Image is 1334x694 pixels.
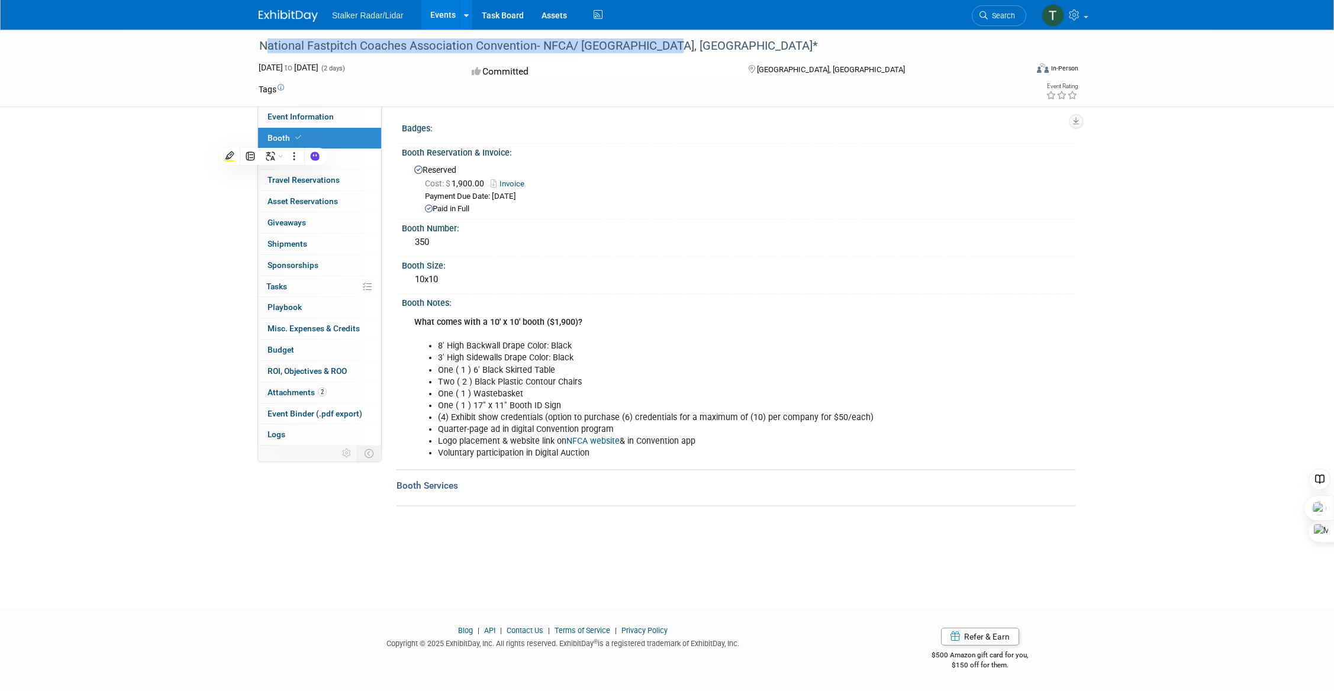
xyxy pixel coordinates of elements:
div: Copyright © 2025 ExhibitDay, Inc. All rights reserved. ExhibitDay is a registered trademark of Ex... [259,635,867,649]
li: One ( 1 ) 17" x 11" Booth ID Sign [438,400,937,412]
a: Booth [258,128,381,149]
a: Tasks [258,276,381,297]
img: Format-Inperson.png [1037,63,1049,73]
a: Attachments2 [258,382,381,403]
li: Voluntary participation in Digital Auction [438,447,937,459]
div: Payment Due Date: [DATE] [425,191,1066,202]
span: | [497,626,505,635]
div: In-Person [1051,64,1078,73]
a: Playbook [258,297,381,318]
a: Misc. Expenses & Credits [258,318,381,339]
div: 350 [411,233,1066,251]
a: NFCA website [566,436,620,446]
span: Sponsorships [268,260,318,270]
span: Asset Reservations [268,196,338,206]
a: Logs [258,424,381,445]
a: Travel Reservations [258,170,381,191]
li: 8' High Backwall Drape Color: Black [438,340,937,352]
a: Giveaways [258,212,381,233]
a: Asset Reservations [258,191,381,212]
li: One ( 1 ) 6' Black Skirted Table [438,364,937,376]
a: Sponsorships [258,255,381,276]
a: Budget [258,340,381,360]
a: API [484,626,495,635]
div: Event Rating [1046,83,1078,89]
div: Booth Notes: [402,294,1075,309]
div: 10x10 [411,270,1066,289]
a: Search [972,5,1026,26]
div: Badges: [402,120,1075,134]
a: Privacy Policy [621,626,668,635]
div: $500 Amazon gift card for you, [885,643,1076,670]
li: Two ( 2 ) Black Plastic Contour Chairs [438,376,937,388]
span: Event Binder (.pdf export) [268,409,362,418]
a: Refer & Earn [941,628,1019,645]
a: Shipments [258,234,381,254]
a: Contact Us [507,626,543,635]
li: (4) Exhibit show credentials (option to purchase (6) credentials for a maximum of (10) per compan... [438,412,937,424]
span: Attachments [268,388,327,397]
span: | [545,626,553,635]
div: Event Format [956,62,1078,79]
span: 2 [318,388,327,396]
span: Shipments [268,239,307,248]
sup: ® [594,638,598,645]
span: Tasks [266,282,287,291]
a: Terms of Service [555,626,610,635]
img: tadas eikinas [1042,4,1064,27]
span: | [475,626,482,635]
span: Logs [268,430,285,439]
span: Budget [268,345,294,354]
b: What comes with a 10' x 10' booth ($1,900)? [414,317,582,327]
span: Travel Reservations [268,175,340,185]
a: Event Information [258,106,381,127]
div: Committed [468,62,730,82]
span: Playbook [268,302,302,312]
span: Search [988,11,1015,20]
span: Event Information [268,112,334,121]
span: 1,900.00 [425,179,489,188]
li: One ( 1 ) Wastebasket [438,388,937,400]
div: Booth Number: [402,220,1075,234]
span: Booth [268,133,304,143]
span: Misc. Expenses & Credits [268,324,360,333]
span: [GEOGRAPHIC_DATA], [GEOGRAPHIC_DATA] [757,65,905,74]
i: Booth reservation complete [295,134,301,141]
div: Booth Services [397,479,1075,492]
div: National Fastpitch Coaches Association Convention- NFCA/ [GEOGRAPHIC_DATA], [GEOGRAPHIC_DATA]* [255,35,1008,57]
span: to [283,63,294,72]
div: $150 off for them. [885,660,1076,670]
span: | [612,626,620,635]
td: Toggle Event Tabs [357,446,382,461]
div: Booth Size: [402,257,1075,272]
a: Event Binder (.pdf export) [258,404,381,424]
span: Giveaways [268,218,306,227]
a: ROI, Objectives & ROO [258,361,381,382]
a: Invoice [491,179,530,188]
td: Tags [259,83,284,95]
span: ROI, Objectives & ROO [268,366,347,376]
a: Blog [458,626,473,635]
li: Logo placement & website link on & in Convention app [438,435,937,447]
li: Quarter-page ad in digital Convention program [438,424,937,435]
span: Stalker Radar/Lidar [332,11,404,20]
span: Cost: $ [425,179,452,188]
li: 3' High Sidewalls Drape Color: Black [438,352,937,364]
span: [DATE] [DATE] [259,63,318,72]
td: Personalize Event Tab Strip [337,446,357,461]
span: (2 days) [320,64,345,72]
div: Reserved [411,161,1066,215]
div: Booth Reservation & Invoice: [402,144,1075,159]
img: ExhibitDay [259,10,318,22]
div: Paid in Full [425,204,1066,215]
